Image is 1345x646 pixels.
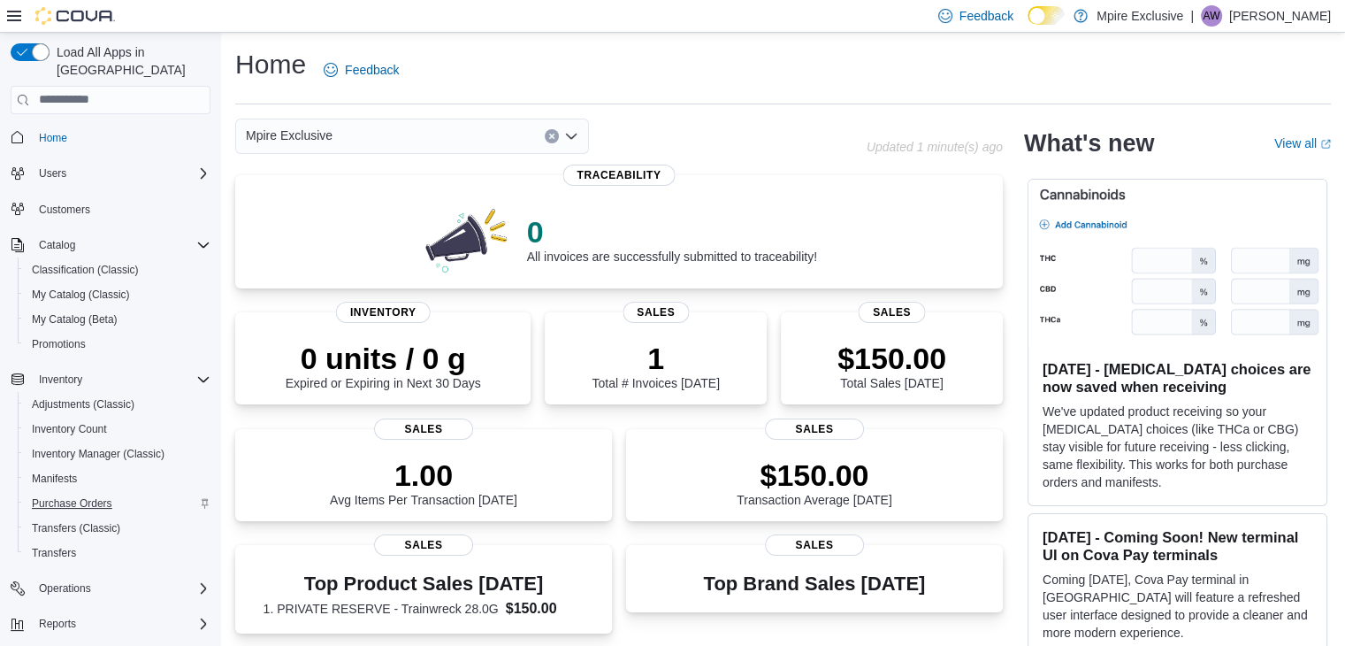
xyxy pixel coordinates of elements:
[959,7,1013,25] span: Feedback
[1320,139,1331,150] svg: External link
[18,332,218,357] button: Promotions
[4,196,218,222] button: Customers
[25,493,119,514] a: Purchase Orders
[25,542,210,564] span: Transfers
[32,578,98,599] button: Operations
[35,7,115,25] img: Cova
[765,534,864,556] span: Sales
[246,125,332,146] span: Mpire Exclusive
[1043,571,1312,642] p: Coming [DATE], Cova Pay terminal in [GEOGRAPHIC_DATA] will feature a refreshed user interface des...
[4,125,218,150] button: Home
[18,466,218,491] button: Manifests
[264,573,585,595] h3: Top Product Sales [DATE]
[859,302,925,323] span: Sales
[25,334,210,355] span: Promotions
[527,214,817,264] div: All invoices are successfully submitted to traceability!
[18,491,218,516] button: Purchase Orders
[837,341,946,376] p: $150.00
[623,302,689,323] span: Sales
[506,598,585,619] dd: $150.00
[1201,5,1222,27] div: Alexsa Whaley
[4,161,218,186] button: Users
[32,472,77,486] span: Manifests
[25,284,137,305] a: My Catalog (Classic)
[39,131,67,145] span: Home
[1024,129,1154,158] h2: What's new
[18,307,218,332] button: My Catalog (Beta)
[25,518,210,539] span: Transfers (Classic)
[4,233,218,258] button: Catalog
[18,442,218,466] button: Inventory Manager (Classic)
[867,140,1003,154] p: Updated 1 minute(s) ago
[32,578,210,599] span: Operations
[32,337,86,351] span: Promotions
[25,284,210,305] span: My Catalog (Classic)
[264,600,499,618] dt: 1. PRIVATE RESERVE - Trainwreck 28.0G
[317,52,406,88] a: Feedback
[837,341,946,390] div: Total Sales [DATE]
[374,419,473,440] span: Sales
[330,458,517,507] div: Avg Items Per Transaction [DATE]
[336,302,431,323] span: Inventory
[25,419,210,440] span: Inventory Count
[25,259,210,281] span: Classification (Classic)
[25,259,146,281] a: Classification (Classic)
[25,394,141,415] a: Adjustments (Classic)
[1190,5,1194,27] p: |
[32,127,210,149] span: Home
[562,165,675,186] span: Traceability
[32,163,210,184] span: Users
[32,263,139,277] span: Classification (Classic)
[25,394,210,415] span: Adjustments (Classic)
[4,611,218,636] button: Reports
[25,518,127,539] a: Transfers (Classic)
[545,129,559,143] button: Clear input
[592,341,719,390] div: Total # Invoices [DATE]
[1229,5,1331,27] p: [PERSON_NAME]
[32,369,89,390] button: Inventory
[25,443,210,465] span: Inventory Manager (Classic)
[25,419,114,440] a: Inventory Count
[4,576,218,601] button: Operations
[1028,6,1065,25] input: Dark Mode
[32,127,74,149] a: Home
[32,422,107,436] span: Inventory Count
[32,199,97,220] a: Customers
[25,468,210,489] span: Manifests
[4,367,218,392] button: Inventory
[32,235,82,256] button: Catalog
[18,282,218,307] button: My Catalog (Classic)
[286,341,481,390] div: Expired or Expiring in Next 30 Days
[1274,136,1331,150] a: View allExternal link
[39,373,82,387] span: Inventory
[32,288,130,302] span: My Catalog (Classic)
[527,214,817,250] p: 0
[39,617,76,631] span: Reports
[737,458,892,507] div: Transaction Average [DATE]
[592,341,719,376] p: 1
[18,392,218,417] button: Adjustments (Classic)
[32,312,118,327] span: My Catalog (Beta)
[32,397,134,411] span: Adjustments (Classic)
[25,542,83,564] a: Transfers
[25,334,93,355] a: Promotions
[25,309,125,330] a: My Catalog (Beta)
[564,129,578,143] button: Open list of options
[235,47,306,82] h1: Home
[374,534,473,556] span: Sales
[1043,360,1312,396] h3: [DATE] - [MEDICAL_DATA] choices are now saved when receiving
[32,521,120,535] span: Transfers (Classic)
[32,613,83,634] button: Reports
[1043,403,1312,491] p: We've updated product receiving so your [MEDICAL_DATA] choices (like THCa or CBG) stay visible fo...
[25,468,84,489] a: Manifests
[32,235,210,256] span: Catalog
[32,613,210,634] span: Reports
[39,238,75,252] span: Catalog
[32,369,210,390] span: Inventory
[18,258,218,282] button: Classification (Classic)
[421,204,513,274] img: 0
[25,493,210,514] span: Purchase Orders
[32,198,210,220] span: Customers
[18,541,218,565] button: Transfers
